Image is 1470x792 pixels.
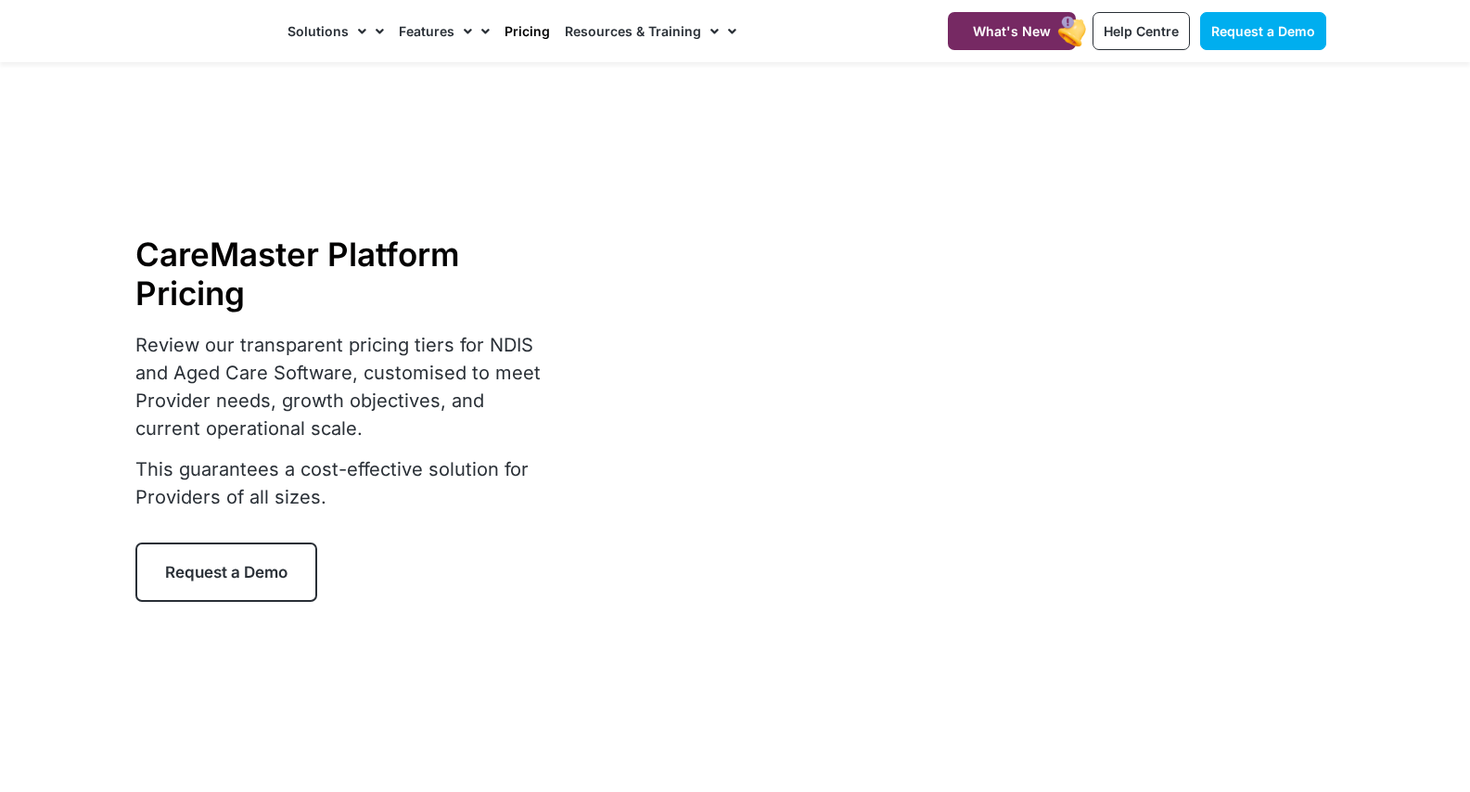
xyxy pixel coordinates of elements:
[948,12,1076,50] a: What's New
[1200,12,1326,50] a: Request a Demo
[145,18,270,45] img: CareMaster Logo
[973,23,1051,39] span: What's New
[135,543,317,602] a: Request a Demo
[135,455,553,511] p: This guarantees a cost-effective solution for Providers of all sizes.
[165,563,288,581] span: Request a Demo
[1104,23,1179,39] span: Help Centre
[1093,12,1190,50] a: Help Centre
[1211,23,1315,39] span: Request a Demo
[135,235,553,313] h1: CareMaster Platform Pricing
[135,331,553,442] p: Review our transparent pricing tiers for NDIS and Aged Care Software, customised to meet Provider...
